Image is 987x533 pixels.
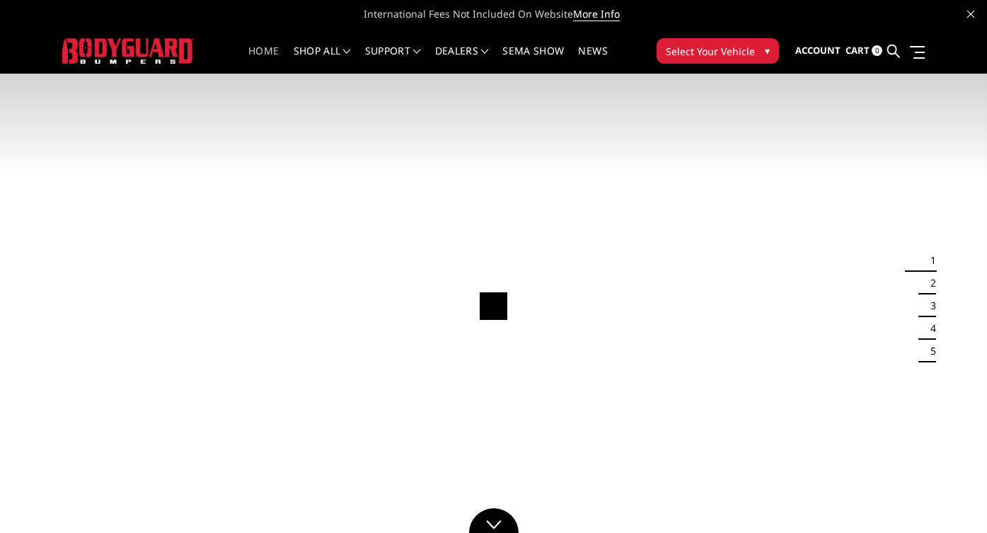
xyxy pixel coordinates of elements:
span: Cart [845,44,870,57]
a: shop all [294,46,351,74]
button: Select Your Vehicle [657,38,779,64]
a: SEMA Show [502,46,564,74]
button: 3 of 5 [922,295,936,318]
button: 5 of 5 [922,340,936,362]
button: 4 of 5 [922,317,936,340]
a: Dealers [435,46,489,74]
span: ▾ [765,43,770,58]
a: Click to Down [469,508,519,533]
a: Cart 0 [845,32,882,70]
button: 2 of 5 [922,273,936,295]
span: Select Your Vehicle [666,44,755,59]
span: Account [795,44,841,57]
a: News [578,46,607,74]
a: Home [248,46,279,74]
img: BODYGUARD BUMPERS [62,38,195,64]
a: Support [365,46,421,74]
a: More Info [573,7,620,21]
span: 0 [872,45,882,56]
button: 1 of 5 [922,250,936,273]
a: Account [795,32,841,70]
